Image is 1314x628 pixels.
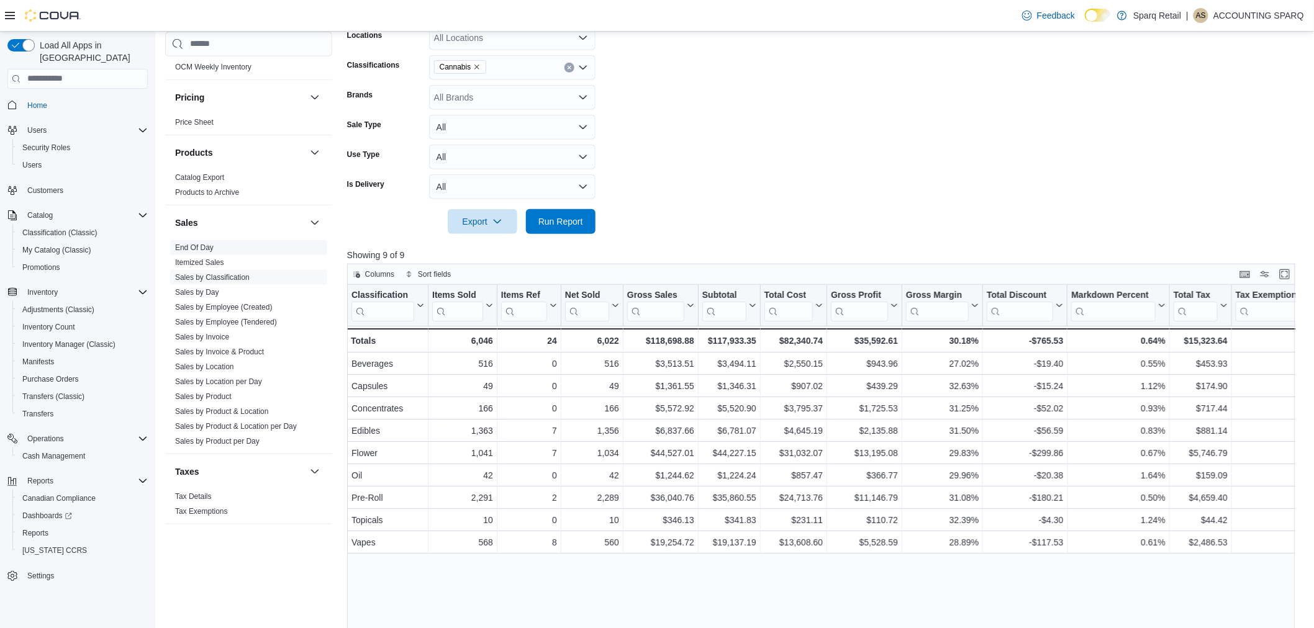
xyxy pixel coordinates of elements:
div: Total Discount [987,289,1053,321]
div: 0 [501,379,557,393]
span: Sales by Product per Day [175,436,260,446]
span: Adjustments (Classic) [22,305,94,315]
button: Reports [12,524,153,542]
div: Gross Margin [906,289,969,321]
button: [US_STATE] CCRS [12,542,153,559]
span: Run Report [538,215,583,228]
button: Subtotal [702,289,756,321]
a: Transfers [17,406,58,421]
span: Users [22,160,42,170]
div: Products [165,169,332,204]
div: 0.83% [1071,423,1165,438]
div: $6,781.07 [702,423,756,438]
button: Inventory Count [12,318,153,336]
div: $1,725.53 [831,401,898,416]
div: 7 [501,423,557,438]
span: Cannabis [440,61,471,73]
span: Inventory [27,287,58,297]
div: $907.02 [764,379,823,393]
div: Total Tax [1174,289,1218,301]
button: Sales [175,216,305,228]
button: Open list of options [578,92,588,102]
div: $943.96 [831,356,898,371]
div: 32.63% [906,379,979,393]
h3: Products [175,146,213,158]
span: Sales by Product [175,391,232,401]
label: Is Delivery [347,179,384,189]
button: Items Ref [501,289,557,321]
label: Locations [347,30,383,40]
span: Reports [22,473,148,488]
span: Customers [27,186,63,195]
span: Transfers (Classic) [17,389,148,404]
a: Price Sheet [175,117,214,126]
div: $2,135.88 [831,423,898,438]
button: Operations [2,430,153,447]
div: Tax Exemptions [1236,289,1308,321]
span: Manifests [17,354,148,369]
a: Canadian Compliance [17,491,101,506]
div: -$15.24 [987,379,1063,393]
div: 27.02% [906,356,979,371]
div: Capsules [351,379,424,393]
button: Transfers (Classic) [12,388,153,405]
nav: Complex example [7,91,148,617]
button: Pricing [307,89,322,104]
div: Classification [351,289,414,301]
span: Washington CCRS [17,543,148,558]
span: Transfers [17,406,148,421]
span: Customers [22,182,148,198]
div: 24 [501,333,557,348]
a: Cash Management [17,449,90,464]
span: Price Sheet [175,117,214,127]
span: Inventory Manager (Classic) [22,339,116,349]
span: My Catalog (Classic) [17,243,148,258]
span: Transfers (Classic) [22,392,84,401]
span: Users [27,125,47,135]
span: Security Roles [22,143,70,153]
div: Pricing [165,114,332,134]
div: Items Ref [501,289,547,321]
div: 1,363 [432,423,493,438]
button: Clear input [564,63,574,73]
button: Classification [351,289,424,321]
a: My Catalog (Classic) [17,243,96,258]
button: Gross Margin [906,289,979,321]
a: Itemized Sales [175,258,224,266]
a: Purchase Orders [17,372,84,387]
a: Sales by Product & Location [175,406,269,415]
div: $174.90 [1174,379,1228,393]
a: Adjustments (Classic) [17,302,99,317]
div: Net Sold [565,289,609,301]
div: 6,022 [565,333,619,348]
button: Catalog [22,208,58,223]
span: Inventory Manager (Classic) [17,337,148,352]
div: Items Sold [432,289,483,321]
a: Catalog Export [175,173,224,181]
a: Transfers (Classic) [17,389,89,404]
span: Purchase Orders [17,372,148,387]
button: Items Sold [432,289,493,321]
a: Sales by Day [175,287,219,296]
button: Home [2,96,153,114]
a: Customers [22,183,68,198]
a: Sales by Employee (Tendered) [175,317,277,326]
div: Sales [165,240,332,453]
span: Security Roles [17,140,148,155]
button: Open list of options [578,33,588,43]
h3: Taxes [175,465,199,477]
a: OCM Weekly Inventory [175,62,251,71]
a: Inventory Count [17,320,80,334]
div: $4,645.19 [764,423,823,438]
span: Feedback [1037,9,1075,22]
button: Customers [2,181,153,199]
div: 166 [565,401,619,416]
button: Users [2,122,153,139]
span: Reports [17,526,148,541]
a: Sales by Location [175,362,234,370]
button: Products [307,145,322,159]
button: Gross Profit [831,289,898,321]
a: Classification (Classic) [17,225,102,240]
span: Inventory Count [22,322,75,332]
button: Classification (Classic) [12,224,153,241]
